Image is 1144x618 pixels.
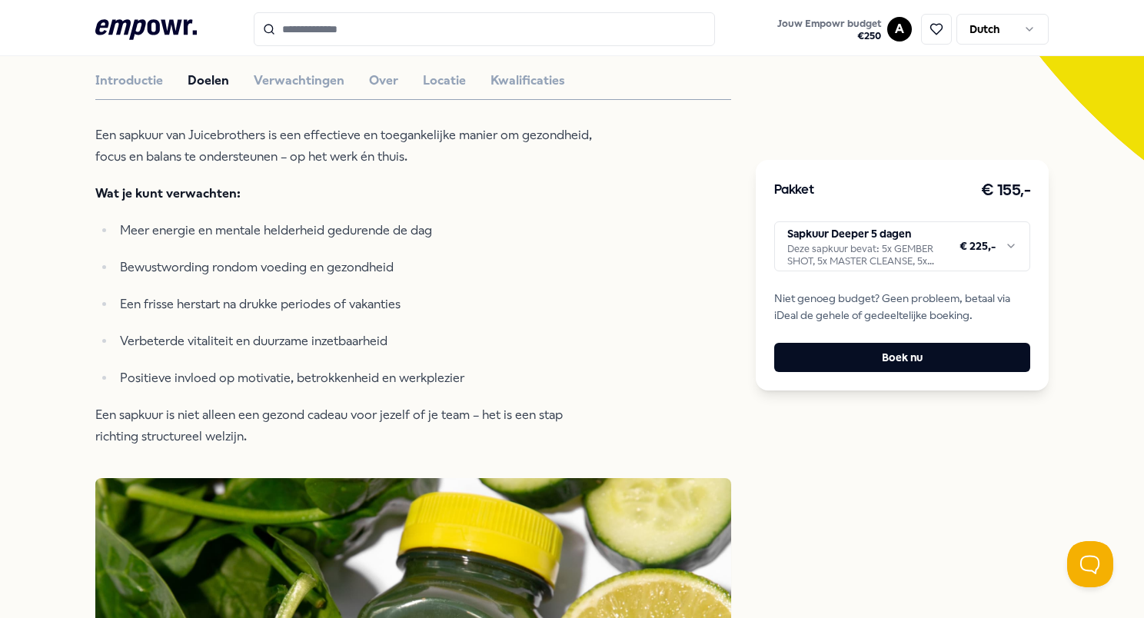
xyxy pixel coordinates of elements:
[1067,541,1113,587] iframe: Help Scout Beacon - Open
[120,294,595,315] p: Een frisse herstart na drukke periodes of vakanties
[188,71,229,91] button: Doelen
[491,71,565,91] button: Kwalificaties
[95,125,595,168] p: Een sapkuur van Juicebrothers is een effectieve en toegankelijke manier om gezondheid, focus en b...
[254,71,344,91] button: Verwachtingen
[369,71,398,91] button: Over
[981,178,1031,203] h3: € 155,-
[120,331,595,352] p: Verbeterde vitaliteit en duurzame inzetbaarheid
[423,71,466,91] button: Locatie
[774,290,1030,324] span: Niet genoeg budget? Geen probleem, betaal via iDeal de gehele of gedeeltelijke boeking.
[887,17,912,42] button: A
[771,13,887,45] a: Jouw Empowr budget€250
[254,12,715,46] input: Search for products, categories or subcategories
[774,343,1030,372] button: Boek nu
[774,15,884,45] button: Jouw Empowr budget€250
[120,220,595,241] p: Meer energie en mentale helderheid gedurende de dag
[95,71,163,91] button: Introductie
[120,367,595,389] p: Positieve invloed op motivatie, betrokkenheid en werkplezier
[777,18,881,30] span: Jouw Empowr budget
[95,186,241,201] strong: Wat je kunt verwachten:
[95,404,595,447] p: Een sapkuur is niet alleen een gezond cadeau voor jezelf of je team – het is een stap richting st...
[774,181,814,201] h3: Pakket
[120,257,595,278] p: Bewustwording rondom voeding en gezondheid
[777,30,881,42] span: € 250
